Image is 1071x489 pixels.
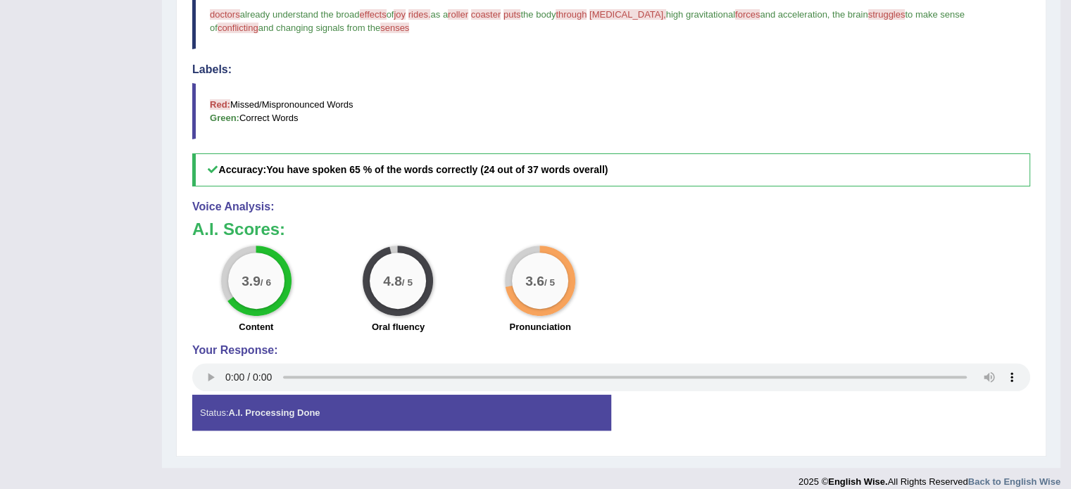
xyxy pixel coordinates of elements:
span: roller [448,9,468,20]
b: A.I. Scores: [192,220,285,239]
label: Pronunciation [509,320,570,334]
h4: Voice Analysis: [192,201,1030,213]
span: senses [380,23,409,33]
b: You have spoken 65 % of the words correctly (24 out of 37 words overall) [266,164,608,175]
span: puts [503,9,521,20]
strong: A.I. Processing Done [228,407,320,418]
span: rides. [408,9,431,20]
span: forces [735,9,760,20]
h4: Your Response: [192,344,1030,357]
b: Green: [210,113,239,123]
span: struggles [868,9,906,20]
span: the body [520,9,556,20]
label: Content [239,320,273,334]
big: 3.6 [525,273,544,288]
div: 2025 © All Rights Reserved [798,468,1060,488]
span: and acceleration [760,9,827,20]
label: Oral fluency [372,320,425,334]
a: Back to English Wise [968,476,1060,487]
div: Status: [192,395,611,431]
span: of [387,9,394,20]
span: through [556,9,587,20]
span: effects [360,9,387,20]
span: as a [430,9,448,20]
h4: Labels: [192,63,1030,76]
span: conflicting [218,23,258,33]
b: Red: [210,99,230,110]
span: [MEDICAL_DATA], [589,9,666,20]
span: , [827,9,830,20]
strong: English Wise. [828,476,887,487]
span: the brain [832,9,868,20]
big: 3.9 [242,273,261,288]
span: coaster [471,9,501,20]
span: joy [394,9,406,20]
span: and changing signals from the [258,23,380,33]
span: doctors [210,9,240,20]
span: high gravitational [666,9,735,20]
small: / 6 [261,277,271,288]
span: already understand the broad [240,9,360,20]
small: / 5 [544,277,555,288]
h5: Accuracy: [192,153,1030,186]
big: 4.8 [384,273,403,288]
small: / 5 [402,277,413,288]
blockquote: Missed/Mispronounced Words Correct Words [192,83,1030,139]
